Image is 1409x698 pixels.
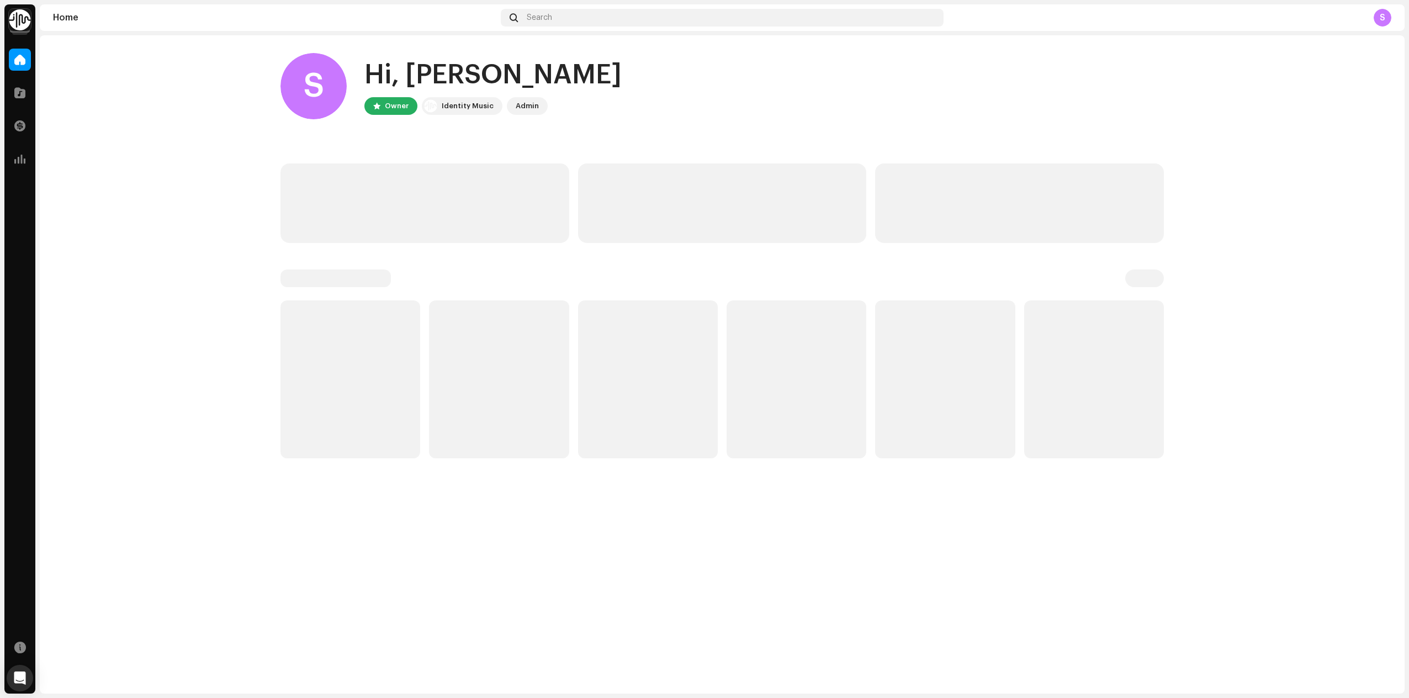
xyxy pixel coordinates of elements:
[1374,9,1391,27] div: S
[527,13,552,22] span: Search
[364,57,622,93] div: Hi, [PERSON_NAME]
[53,13,496,22] div: Home
[9,9,31,31] img: 0f74c21f-6d1c-4dbc-9196-dbddad53419e
[280,53,347,119] div: S
[516,99,539,113] div: Admin
[385,99,409,113] div: Owner
[7,665,33,691] div: Open Intercom Messenger
[442,99,494,113] div: Identity Music
[424,99,437,113] img: 0f74c21f-6d1c-4dbc-9196-dbddad53419e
